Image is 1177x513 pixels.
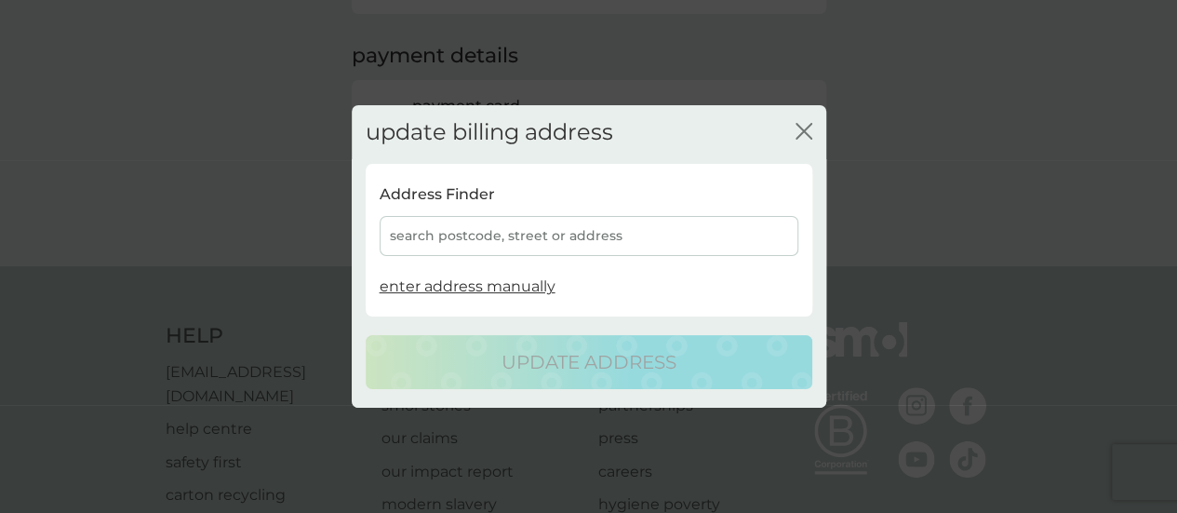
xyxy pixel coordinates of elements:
[380,216,798,256] div: search postcode, street or address
[796,123,812,142] button: close
[380,275,555,299] button: enter address manually
[502,347,676,377] p: update address
[380,277,555,295] span: enter address manually
[380,182,495,207] p: Address Finder
[366,119,613,146] h2: update billing address
[366,335,812,389] button: update address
